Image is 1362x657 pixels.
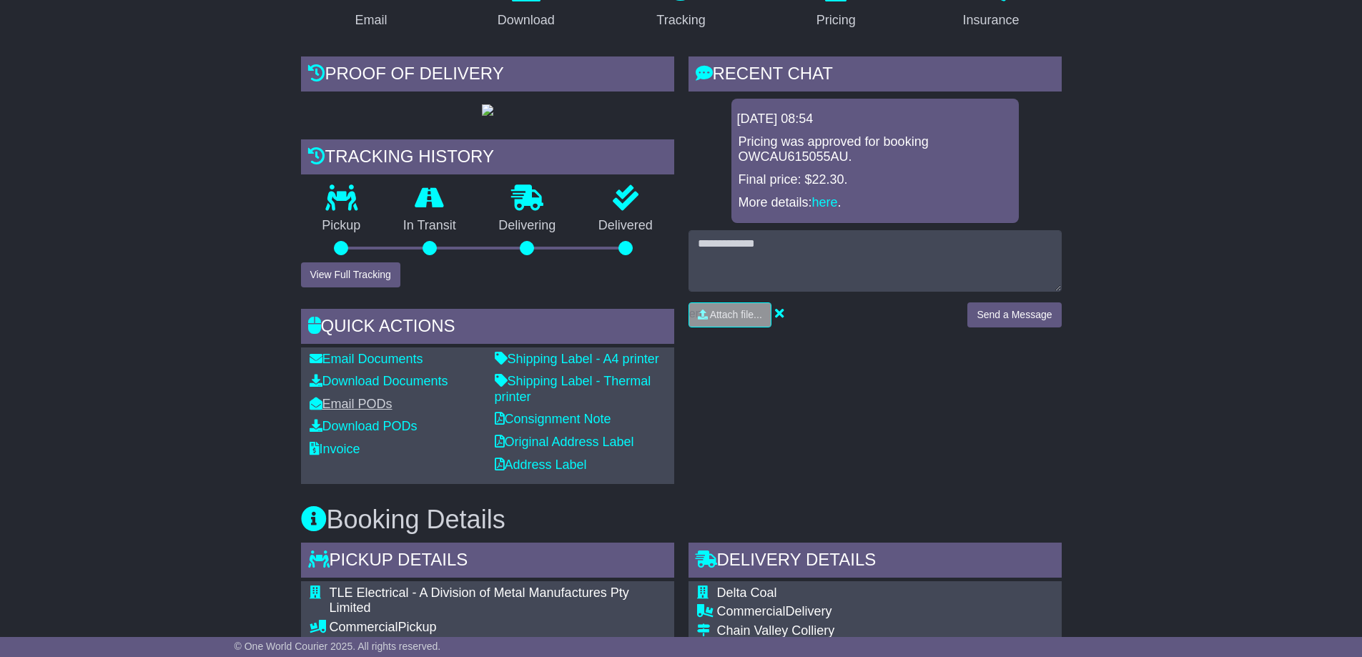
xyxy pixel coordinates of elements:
a: Email PODs [310,397,393,411]
div: Tracking history [301,139,674,178]
p: Pricing was approved for booking OWCAU615055AU. [739,134,1012,165]
button: Send a Message [967,302,1061,327]
a: Invoice [310,442,360,456]
a: Address Label [495,458,587,472]
div: Tracking [656,11,705,30]
img: GetPodImage [482,104,493,116]
p: More details: . [739,195,1012,211]
div: Quick Actions [301,309,674,347]
a: Download Documents [310,374,448,388]
div: Pickup [330,620,666,636]
div: Delivery Details [689,543,1062,581]
p: Final price: $22.30. [739,172,1012,188]
button: View Full Tracking [301,262,400,287]
a: Original Address Label [495,435,634,449]
div: Pricing [816,11,856,30]
a: Consignment Note [495,412,611,426]
h3: Booking Details [301,505,1062,534]
div: Insurance [963,11,1020,30]
p: Pickup [301,218,383,234]
a: Shipping Label - A4 printer [495,352,659,366]
span: Commercial [330,620,398,634]
span: Delta Coal [717,586,777,600]
div: Chain Valley Colliery [717,623,1053,639]
div: Pickup Details [301,543,674,581]
p: In Transit [382,218,478,234]
div: Proof of Delivery [301,56,674,95]
div: [DATE] 08:54 [737,112,1013,127]
a: Download PODs [310,419,418,433]
a: here [812,195,838,209]
div: RECENT CHAT [689,56,1062,95]
span: © One World Courier 2025. All rights reserved. [235,641,441,652]
span: Commercial [717,604,786,618]
a: Shipping Label - Thermal printer [495,374,651,404]
p: Delivering [478,218,578,234]
p: Delivered [577,218,674,234]
a: Email Documents [310,352,423,366]
div: Email [355,11,387,30]
div: Download [498,11,555,30]
span: TLE Electrical - A Division of Metal Manufactures Pty Limited [330,586,629,616]
div: Delivery [717,604,1053,620]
